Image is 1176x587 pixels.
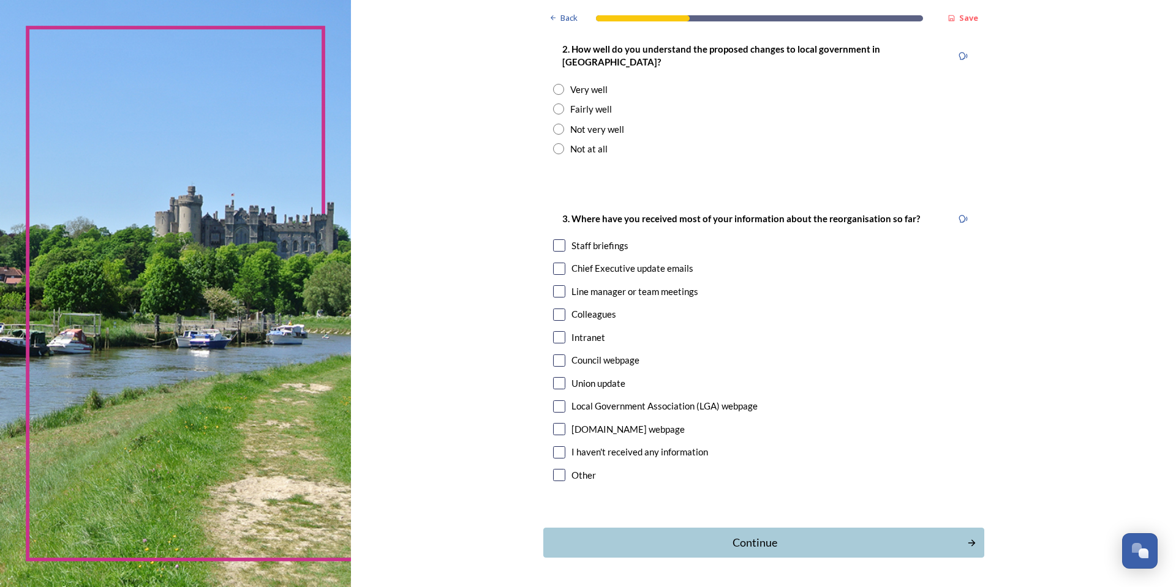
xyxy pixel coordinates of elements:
[571,261,693,275] div: Chief Executive update emails
[571,331,605,345] div: Intranet
[570,142,608,156] div: Not at all
[562,43,882,67] strong: 2. How well do you understand the proposed changes to local government in [GEOGRAPHIC_DATA]?
[570,122,624,136] div: Not very well
[571,307,616,321] div: Colleagues
[571,399,758,413] div: Local Government Association (LGA) webpage
[550,534,961,551] div: Continue
[571,285,698,299] div: Line manager or team meetings
[562,213,920,224] strong: 3. Where have you received most of your information about the reorganisation so far?
[959,12,978,23] strong: Save
[570,83,608,97] div: Very well
[543,528,984,558] button: Continue
[570,102,612,116] div: Fairly well
[571,445,708,459] div: I haven't received any information
[571,468,596,482] div: Other
[1122,533,1158,569] button: Open Chat
[571,376,625,391] div: Union update
[571,353,639,367] div: Council webpage
[571,239,628,253] div: Staff briefings
[571,422,685,436] div: [DOMAIN_NAME] webpage
[560,12,578,24] span: Back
